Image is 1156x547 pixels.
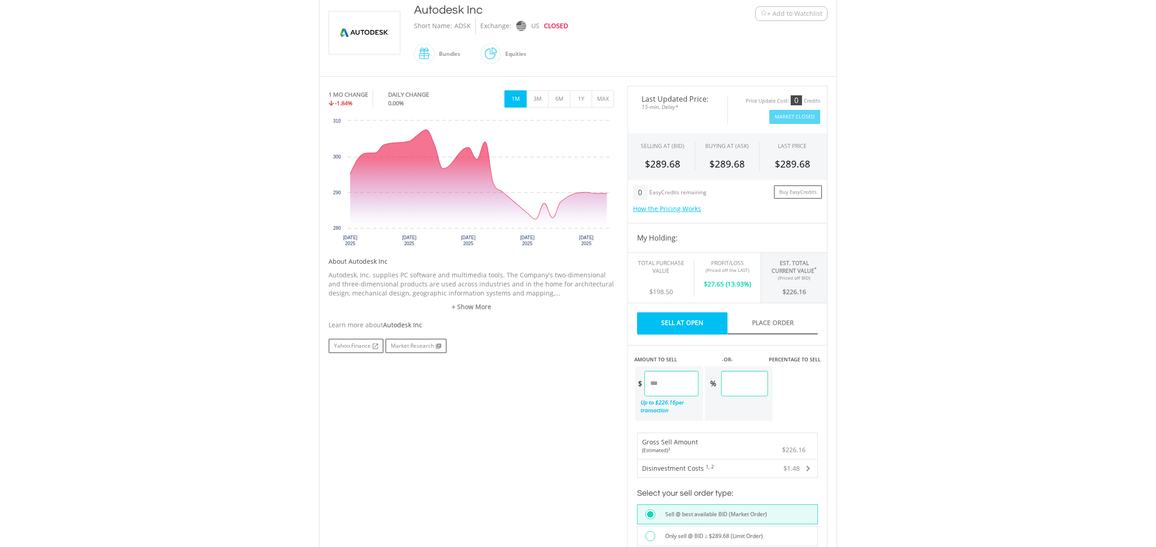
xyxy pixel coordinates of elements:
span: 226.16 [786,287,806,296]
div: (Estimated) [642,447,698,454]
button: 1Y [570,90,592,108]
div: Equities [501,43,526,65]
div: Bundles [434,43,460,65]
h3: Select your sell order type: [637,487,818,500]
text: 280 [333,226,341,231]
div: ADSK [454,18,471,34]
a: Yahoo Finance [329,339,384,353]
div: % [705,371,721,396]
span: Last Updated Price: [635,95,721,103]
span: BUYING AT (ASK) [705,142,749,150]
div: Profit/Loss [701,259,754,267]
text: 290 [333,190,341,195]
span: $198.50 [649,287,673,296]
a: Place Order [727,312,818,335]
span: 0.00% [388,99,404,107]
a: Sell At Open [637,312,727,335]
span: 15-min. Delay* [635,103,721,111]
span: $289.68 [645,158,680,170]
text: 300 [333,154,341,159]
div: EasyCredits remaining [649,189,707,197]
span: Disinvestment Costs [642,464,704,473]
div: Price Update Cost: [746,98,789,104]
button: 6M [548,90,570,108]
div: 0 [633,185,647,200]
div: Total Purchase Value [635,259,687,275]
text: [DATE] 2025 [520,235,535,246]
label: -OR- [722,356,733,363]
h4: My Holding: [637,232,818,243]
sup: 1, 2 [706,463,714,470]
text: [DATE] 2025 [402,235,417,246]
div: CLOSED [544,18,568,34]
span: $1.48 [783,464,800,473]
span: $226.16 [782,445,806,454]
a: Buy EasyCredits [774,185,822,199]
span: $289.68 [775,158,810,170]
label: PERCENTAGE TO SELL [769,356,821,363]
div: 0 [791,95,802,105]
span: $289.68 [709,158,745,170]
div: Chart. Highcharts interactive chart. [329,116,614,252]
div: Credits [804,98,820,104]
div: LAST PRICE [778,142,807,150]
text: [DATE] 2025 [343,235,358,246]
p: Autodesk, Inc. supplies PC software and multimedia tools. The Company's two-dimensional and three... [329,271,614,298]
div: DAILY CHANGE [388,90,459,99]
text: [DATE] 2025 [579,235,594,246]
text: 310 [333,118,341,123]
div: Up to $ per transaction [635,396,698,416]
div: $ [635,371,644,396]
div: $ [701,273,754,289]
button: Watchlist + Add to Watchlist [755,6,827,21]
img: nasdaq.png [516,21,526,31]
button: 3M [526,90,548,108]
img: EQU.US.ADSK.png [330,11,399,54]
label: Sell @ best available BID (Market Order) [660,509,767,519]
div: (Priced off the LAST) [701,267,754,273]
div: Exchange: [480,18,511,34]
span: -1.84% [335,99,353,107]
button: Market Closed [769,110,820,124]
h5: About Autodesk Inc [329,257,614,266]
label: Only sell @ BID ≥ $289.68 (Limit Order) [660,531,763,541]
span: + Add to Watchlist [767,9,822,18]
a: How the Pricing Works [633,204,701,213]
div: Est. Total Current Value [768,259,820,275]
a: + Show More [329,302,614,311]
div: SELLING AT (BID) [641,142,684,150]
div: US [531,18,539,34]
svg: Interactive chart [329,116,614,252]
span: Autodesk Inc [383,320,422,329]
sup: 3 [668,446,670,451]
img: Watchlist [760,10,767,17]
div: Short Name: [414,18,452,34]
button: 1M [504,90,527,108]
a: Market Research [385,339,447,353]
div: Autodesk Inc [414,2,699,18]
text: [DATE] 2025 [461,235,476,246]
span: 27.65 (13.93%) [708,280,751,288]
div: $ [768,281,820,296]
div: (Priced off BID) [768,275,820,281]
button: MAX [592,90,614,108]
div: 1 MO CHANGE [329,90,368,99]
label: AMOUNT TO SELL [634,356,677,363]
span: 226.16 [658,399,676,406]
div: Gross Sell Amount [642,438,698,454]
div: Learn more about [329,320,614,330]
